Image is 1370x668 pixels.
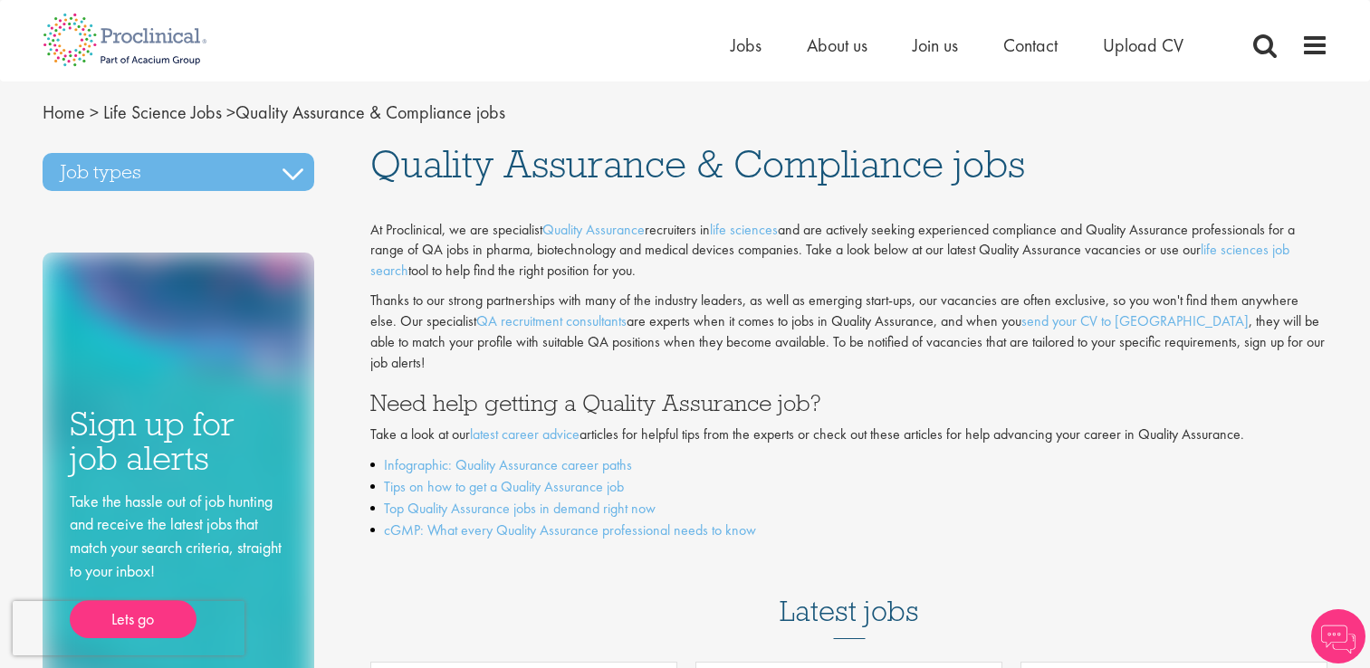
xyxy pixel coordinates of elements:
a: About us [807,33,867,57]
a: cGMP: What every Quality Assurance professional needs to know [384,520,756,539]
a: Top Quality Assurance jobs in demand right now [384,499,656,518]
span: At Proclinical, we are specialist recruiters in and are actively seeking experienced compliance a... [370,220,1295,281]
h3: Job types [43,153,314,191]
a: Upload CV [1103,33,1183,57]
a: Jobs [731,33,762,57]
h3: Latest jobs [780,550,919,639]
a: life sciences [710,220,778,239]
a: QA recruitment consultants [476,311,627,330]
div: Take the hassle out of job hunting and receive the latest jobs that match your search criteria, s... [70,490,287,639]
span: Quality Assurance & Compliance jobs [43,100,505,124]
a: breadcrumb link to Life Science Jobs [103,100,222,124]
a: Quality Assurance [542,220,645,239]
p: Take a look at our articles for helpful tips from the experts or check out these articles for hel... [370,425,1328,445]
h3: Sign up for job alerts [70,406,287,476]
p: Thanks to our strong partnerships with many of the industry leaders, as well as emerging start-up... [370,291,1328,373]
a: Contact [1003,33,1058,57]
span: Quality Assurance & Compliance jobs [370,139,1025,188]
img: Chatbot [1311,609,1365,663]
iframe: reCAPTCHA [13,601,244,655]
a: send your CV to [GEOGRAPHIC_DATA] [1021,311,1249,330]
a: Join us [913,33,958,57]
span: > [226,100,235,124]
span: > [90,100,99,124]
a: life sciences job search [370,240,1289,280]
h3: Need help getting a Quality Assurance job? [370,391,1328,415]
a: breadcrumb link to Home [43,100,85,124]
a: Tips on how to get a Quality Assurance job [384,477,624,496]
a: latest career advice [470,425,580,444]
a: Infographic: Quality Assurance career paths [384,455,632,474]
